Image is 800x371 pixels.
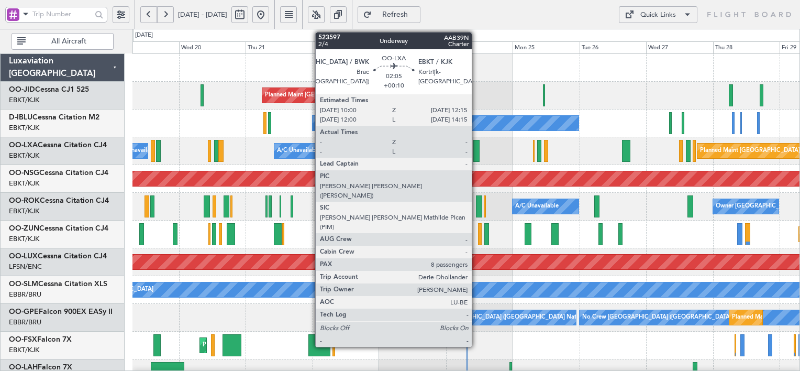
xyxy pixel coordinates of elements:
[9,141,38,149] span: OO-LXA
[358,6,420,23] button: Refresh
[9,308,113,315] a: OO-GPEFalcon 900EX EASy II
[446,41,513,54] div: Sun 24
[374,11,417,18] span: Refresh
[9,95,39,105] a: EBKT/KJK
[9,123,39,133] a: EBKT/KJK
[9,336,72,343] a: OO-FSXFalcon 7X
[515,199,559,214] div: A/C Unavailable
[9,253,38,260] span: OO-LUX
[203,337,325,353] div: Planned Maint Kortrijk-[GEOGRAPHIC_DATA]
[246,41,312,54] div: Thu 21
[265,88,430,103] div: Planned Maint [GEOGRAPHIC_DATA] ([GEOGRAPHIC_DATA])
[582,310,758,325] div: No Crew [GEOGRAPHIC_DATA] ([GEOGRAPHIC_DATA] National)
[178,10,227,19] span: [DATE] - [DATE]
[9,234,39,244] a: EBKT/KJK
[9,280,38,288] span: OO-SLM
[9,169,39,177] span: OO-NSG
[9,253,107,260] a: OO-LUXCessna Citation CJ4
[277,143,472,159] div: A/C Unavailable [GEOGRAPHIC_DATA] ([GEOGRAPHIC_DATA] National)
[9,262,42,271] a: LFSN/ENC
[9,280,107,288] a: OO-SLMCessna Citation XLS
[379,41,446,54] div: Sat 23
[9,364,38,371] span: OO-LAH
[713,41,780,54] div: Thu 28
[135,31,153,40] div: [DATE]
[9,179,39,188] a: EBKT/KJK
[646,41,713,54] div: Wed 27
[9,364,72,371] a: OO-LAHFalcon 7X
[32,6,92,22] input: Trip Number
[9,345,39,355] a: EBKT/KJK
[580,41,646,54] div: Tue 26
[513,41,579,54] div: Mon 25
[9,114,99,121] a: D-IBLUCessna Citation M2
[113,41,179,54] div: Tue 19
[9,225,108,232] a: OO-ZUNCessna Citation CJ4
[9,86,89,93] a: OO-JIDCessna CJ1 525
[313,41,379,54] div: Fri 22
[619,6,697,23] button: Quick Links
[9,151,39,160] a: EBKT/KJK
[179,41,246,54] div: Wed 20
[9,225,39,232] span: OO-ZUN
[12,33,114,50] button: All Aircraft
[315,115,423,131] div: No Crew Kortrijk-[GEOGRAPHIC_DATA]
[9,114,32,121] span: D-IBLU
[9,318,41,327] a: EBBR/BRU
[9,206,39,216] a: EBKT/KJK
[9,336,37,343] span: OO-FSX
[9,86,35,93] span: OO-JID
[9,290,41,299] a: EBBR/BRU
[416,310,591,325] div: No Crew [GEOGRAPHIC_DATA] ([GEOGRAPHIC_DATA] National)
[640,10,676,20] div: Quick Links
[9,197,40,204] span: OO-ROK
[9,308,39,315] span: OO-GPE
[9,197,109,204] a: OO-ROKCessna Citation CJ4
[9,141,107,149] a: OO-LXACessna Citation CJ4
[28,38,110,45] span: All Aircraft
[9,169,108,177] a: OO-NSGCessna Citation CJ4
